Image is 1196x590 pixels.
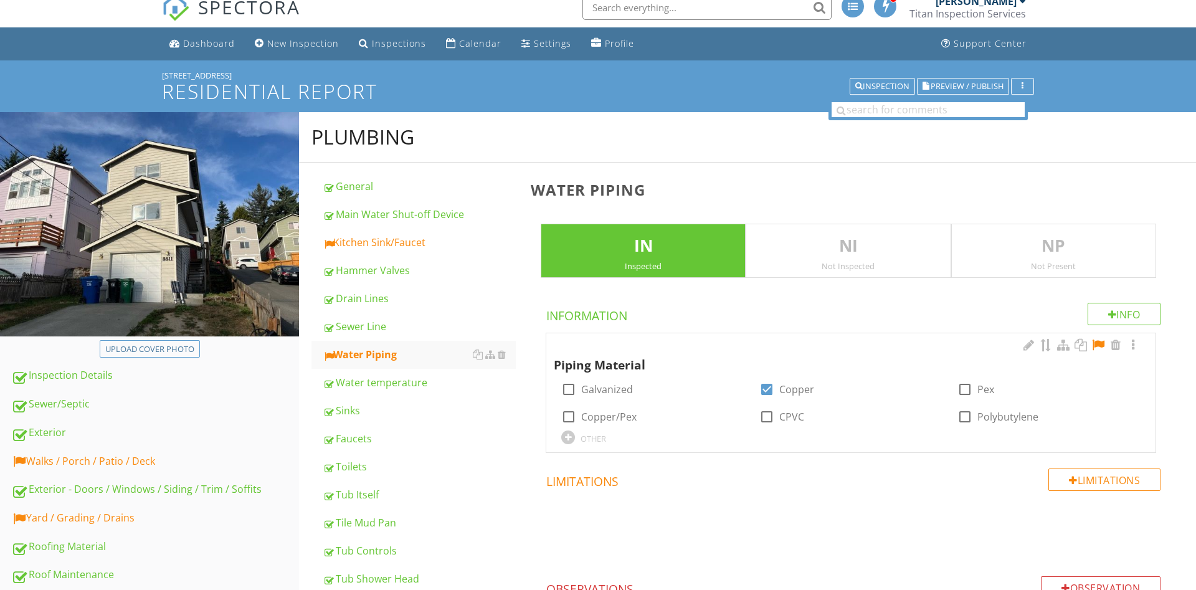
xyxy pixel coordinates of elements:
div: Plumbing [311,125,414,150]
label: Galvanized [581,383,633,396]
p: NI [746,234,950,259]
div: Inspection [855,82,909,91]
div: Sewer/Septic [11,396,299,412]
a: Profile [586,32,639,55]
div: Roof Maintenance [11,567,299,583]
a: New Inspection [250,32,344,55]
div: Support Center [954,37,1027,49]
label: Pex [977,383,994,396]
div: Limitations [1048,469,1160,491]
div: Exterior - Doors / Windows / Siding / Trim / Soffits [11,482,299,498]
span: Preview / Publish [931,82,1004,90]
div: Sewer Line [323,319,516,334]
div: Inspections [372,37,426,49]
a: SPECTORA [162,4,300,31]
div: Kitchen Sink/Faucet [323,235,516,250]
a: Inspections [354,32,431,55]
div: Inspection Details [11,368,299,384]
div: General [323,179,516,194]
a: Settings [516,32,576,55]
div: Not Inspected [746,261,950,271]
div: Tub Shower Head [323,571,516,586]
div: Inspected [541,261,745,271]
a: Dashboard [164,32,240,55]
a: Calendar [441,32,506,55]
div: Toilets [323,459,516,474]
div: Drain Lines [323,291,516,306]
div: Titan Inspection Services [909,7,1026,20]
p: IN [541,234,745,259]
p: NP [952,234,1156,259]
a: Support Center [936,32,1032,55]
button: Preview / Publish [917,78,1009,95]
label: Copper/Pex [581,411,637,423]
input: search for comments [832,102,1025,117]
h4: Information [546,303,1160,324]
label: Copper [779,383,814,396]
h4: Limitations [546,469,1160,490]
h1: Residential Report [162,80,1034,102]
div: Roofing Material [11,539,299,555]
div: Yard / Grading / Drains [11,510,299,526]
a: Inspection [850,80,915,91]
button: Upload cover photo [100,340,200,358]
label: Polybutylene [977,411,1038,423]
a: Preview / Publish [917,80,1009,91]
div: Upload cover photo [105,343,194,356]
div: Water Piping [323,347,516,362]
div: Not Present [952,261,1156,271]
div: Settings [534,37,571,49]
div: OTHER [581,434,606,444]
div: Profile [605,37,634,49]
div: Tub Controls [323,543,516,558]
div: New Inspection [267,37,339,49]
div: Exterior [11,425,299,441]
div: Water temperature [323,375,516,390]
div: Calendar [459,37,501,49]
div: Tile Mud Pan [323,515,516,530]
div: Piping Material [554,338,1118,374]
div: Hammer Valves [323,263,516,278]
div: Main Water Shut-off Device [323,207,516,222]
div: Info [1088,303,1161,325]
div: Dashboard [183,37,235,49]
h3: Water Piping [531,181,1176,198]
div: [STREET_ADDRESS] [162,70,1034,80]
div: Walks / Porch / Patio / Deck [11,454,299,470]
div: Faucets [323,431,516,446]
label: CPVC [779,411,804,423]
div: Sinks [323,403,516,418]
button: Inspection [850,78,915,95]
div: Tub Itself [323,487,516,502]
